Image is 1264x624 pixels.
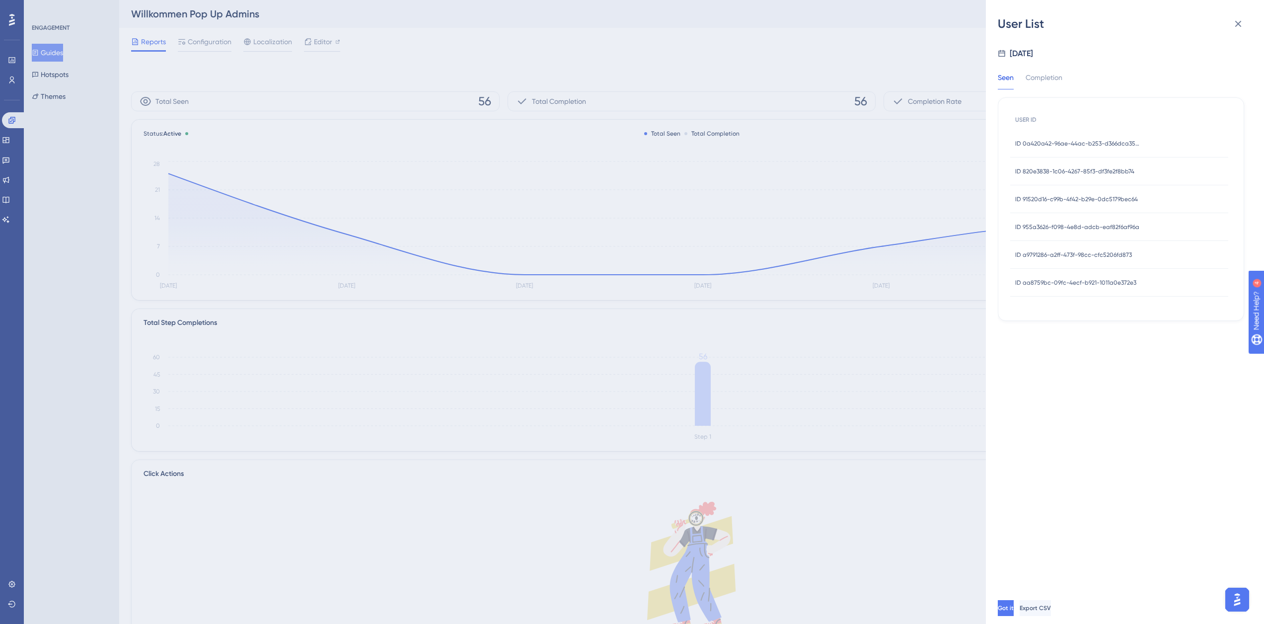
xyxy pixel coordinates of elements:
span: ID aa8759bc-09fc-4ecf-b921-1011a0e372e3 [1015,279,1136,287]
span: ID 820e3838-1c06-4267-85f3-df3fe2f8bb74 [1015,167,1134,175]
div: [DATE] [1010,48,1033,60]
span: ID 91520d16-c99b-4f42-b29e-0dc5179bec64 [1015,195,1138,203]
span: Got it [998,604,1014,612]
div: User List [998,16,1252,32]
div: 4 [69,5,72,13]
div: Seen [998,72,1014,89]
span: USER ID [1015,116,1037,124]
button: Got it [998,600,1014,616]
span: ID a9791286-a2ff-473f-98cc-cfc5206fd873 [1015,251,1132,259]
div: Completion [1026,72,1062,89]
span: ID 0a420a42-96ae-44ac-b253-d366dca351b0 [1015,140,1139,148]
span: ID 955a3626-f098-4e8d-adcb-eaf82f6af96a [1015,223,1139,231]
button: Export CSV [1020,600,1051,616]
iframe: UserGuiding AI Assistant Launcher [1222,585,1252,615]
span: Need Help? [23,2,62,14]
span: Export CSV [1020,604,1051,612]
